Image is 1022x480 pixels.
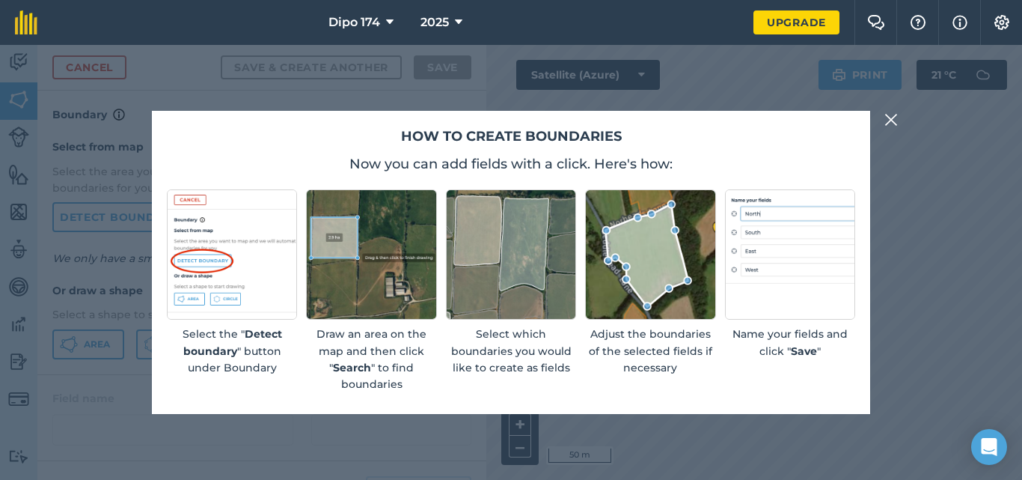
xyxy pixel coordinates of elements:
strong: Save [791,344,817,358]
p: Draw an area on the map and then click " " to find boundaries [306,326,436,393]
p: Name your fields and click " " [725,326,855,359]
img: svg+xml;base64,PHN2ZyB4bWxucz0iaHR0cDovL3d3dy53My5vcmcvMjAwMC9zdmciIHdpZHRoPSIyMiIgaGVpZ2h0PSIzMC... [884,111,898,129]
p: Select the " " button under Boundary [167,326,297,376]
img: A question mark icon [909,15,927,30]
a: Upgrade [753,10,839,34]
img: fieldmargin Logo [15,10,37,34]
strong: Search [333,361,371,374]
img: A cog icon [993,15,1011,30]
span: Dipo 174 [328,13,380,31]
p: Adjust the boundaries of the selected fields if necessary [585,326,715,376]
img: Screenshot of detect boundary button [167,189,297,320]
img: Screenshot of an rectangular area drawn on a map [306,189,436,320]
p: Select which boundaries you would like to create as fields [446,326,576,376]
div: Open Intercom Messenger [971,429,1007,465]
span: 2025 [420,13,449,31]
img: Screenshot of an editable boundary [585,189,715,320]
img: Screenshot of selected fields [446,189,576,320]
p: Now you can add fields with a click. Here's how: [167,154,855,174]
img: svg+xml;base64,PHN2ZyB4bWxucz0iaHR0cDovL3d3dy53My5vcmcvMjAwMC9zdmciIHdpZHRoPSIxNyIgaGVpZ2h0PSIxNy... [952,13,967,31]
img: Two speech bubbles overlapping with the left bubble in the forefront [867,15,885,30]
h2: How to create boundaries [167,126,855,148]
img: placeholder [725,189,855,320]
strong: Detect boundary [183,327,282,357]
